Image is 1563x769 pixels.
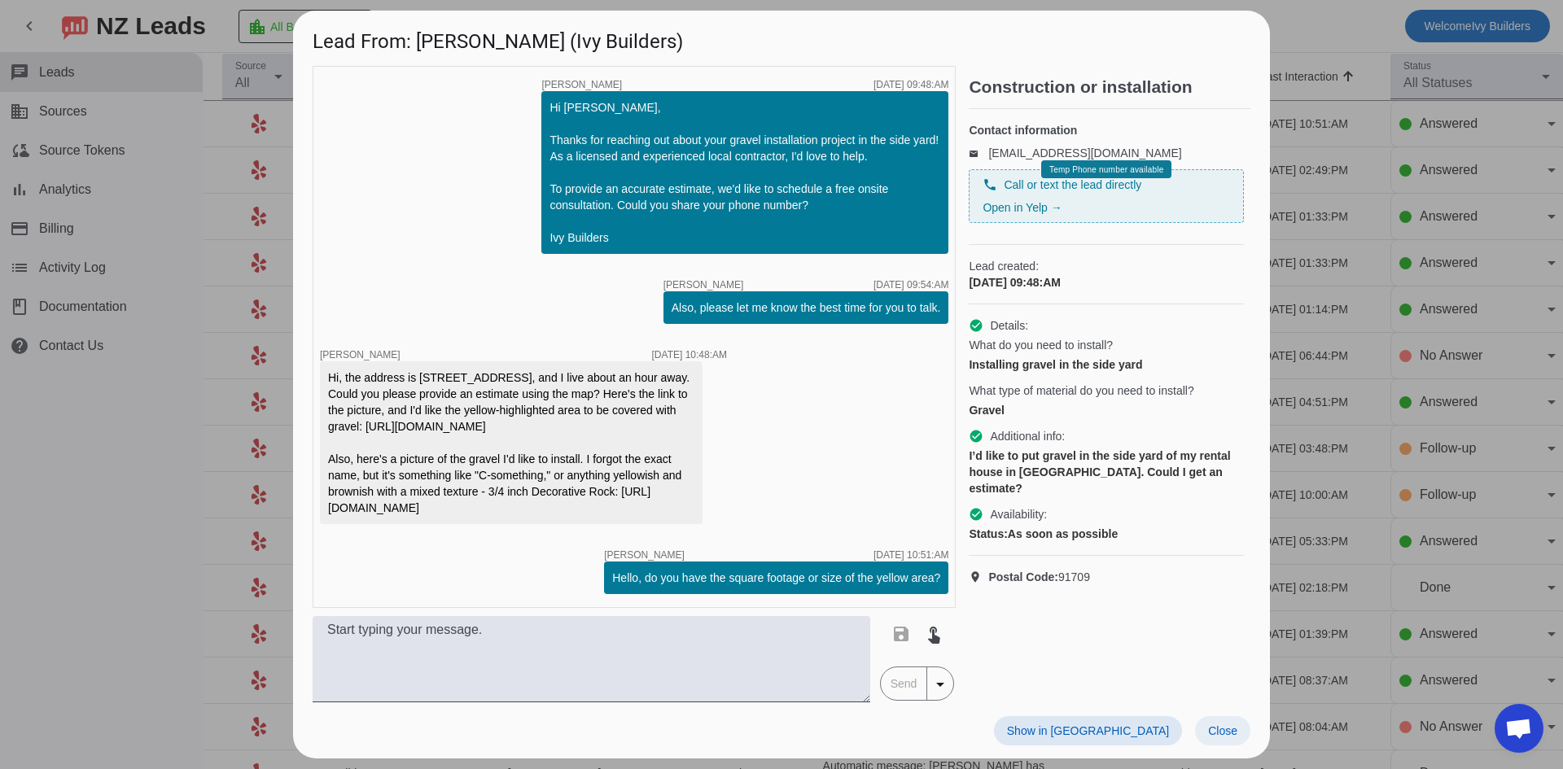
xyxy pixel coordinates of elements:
[873,550,948,560] div: [DATE] 10:51:AM
[663,280,744,290] span: [PERSON_NAME]
[1049,165,1163,174] span: Temp Phone number available
[969,356,1244,373] div: Installing gravel in the side yard
[969,318,983,333] mat-icon: check_circle
[969,507,983,522] mat-icon: check_circle
[969,258,1244,274] span: Lead created:
[328,369,694,516] div: Hi, the address is [STREET_ADDRESS], and I live about an hour away. Could you please provide an e...
[652,350,727,360] div: [DATE] 10:48:AM
[1004,177,1141,193] span: Call or text the lead directly
[969,570,988,583] mat-icon: location_on
[969,402,1244,418] div: Gravel
[983,201,1062,214] a: Open in Yelp →
[873,80,948,90] div: [DATE] 09:48:AM
[969,382,1193,399] span: What type of material do you need to install?
[930,675,950,694] mat-icon: arrow_drop_down
[672,299,941,316] div: Also, please let me know the best time for you to talk.​
[969,448,1244,496] div: I’d like to put gravel in the side yard of my rental house in [GEOGRAPHIC_DATA]. Could I get an e...
[969,527,1007,540] strong: Status:
[924,624,943,644] mat-icon: touch_app
[994,716,1182,745] button: Show in [GEOGRAPHIC_DATA]
[969,79,1250,95] h2: Construction or installation
[969,274,1244,291] div: [DATE] 09:48:AM
[1208,724,1237,737] span: Close
[873,280,948,290] div: [DATE] 09:54:AM
[990,428,1065,444] span: Additional info:
[969,526,1244,542] div: As soon as possible
[549,99,940,246] div: Hi [PERSON_NAME], Thanks for reaching out about your gravel installation project in the side yard...
[983,177,997,192] mat-icon: phone
[988,570,1058,583] strong: Postal Code:
[969,429,983,443] mat-icon: check_circle
[990,317,1028,334] span: Details:
[612,570,940,586] div: Hello, do you have the square footage or size of the yellow area?
[988,569,1090,585] span: 91709
[541,80,622,90] span: [PERSON_NAME]
[1007,724,1169,737] span: Show in [GEOGRAPHIC_DATA]
[969,149,988,157] mat-icon: email
[1195,716,1250,745] button: Close
[604,550,685,560] span: [PERSON_NAME]
[969,337,1113,353] span: What do you need to install?
[990,506,1047,522] span: Availability:
[988,146,1181,159] a: [EMAIL_ADDRESS][DOMAIN_NAME]
[969,122,1244,138] h4: Contact information
[293,11,1270,65] h1: Lead From: [PERSON_NAME] (Ivy Builders)
[320,349,401,360] span: [PERSON_NAME]
[1495,704,1543,753] div: Open chat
